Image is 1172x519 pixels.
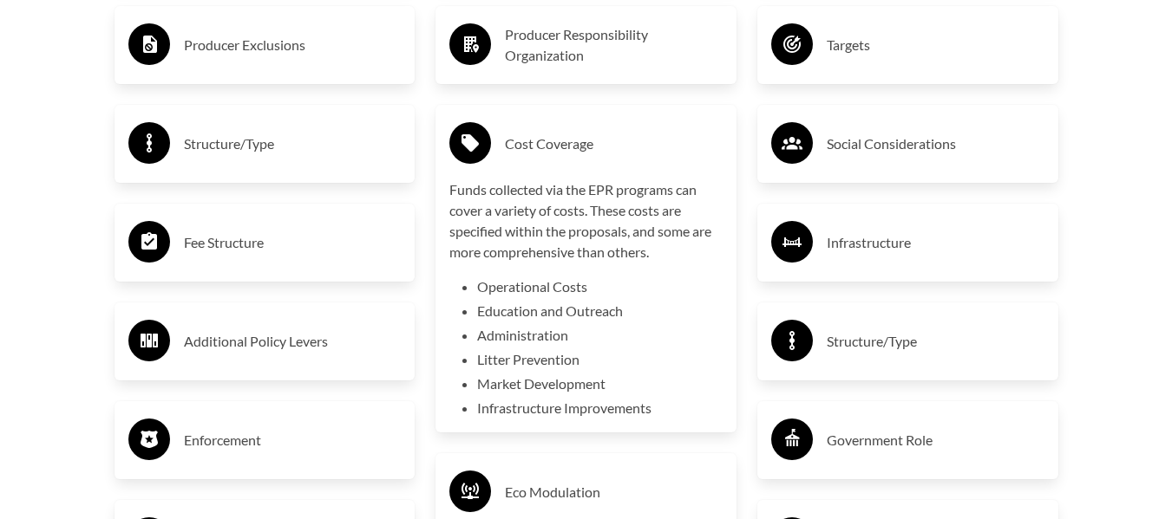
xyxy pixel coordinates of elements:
li: Education and Outreach [477,301,723,321]
h3: Structure/Type [827,328,1044,355]
h3: Social Considerations [827,130,1044,158]
li: Administration [477,325,723,346]
li: Infrastructure Improvements [477,398,723,418]
h3: Fee Structure [184,229,402,256]
h3: Additional Policy Levers [184,328,402,355]
li: Market Development [477,373,723,394]
h3: Infrastructure [827,229,1044,256]
h3: Producer Responsibility Organization [505,24,723,66]
li: Operational Costs [477,276,723,297]
h3: Cost Coverage [505,130,723,158]
h3: Enforcement [184,426,402,454]
h3: Government Role [827,426,1044,454]
li: Litter Prevention [477,349,723,370]
h3: Eco Modulation [505,478,723,506]
h3: Targets [827,31,1044,59]
h3: Structure/Type [184,130,402,158]
p: Funds collected via the EPR programs can cover a variety of costs. These costs are specified with... [449,179,723,263]
h3: Producer Exclusions [184,31,402,59]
